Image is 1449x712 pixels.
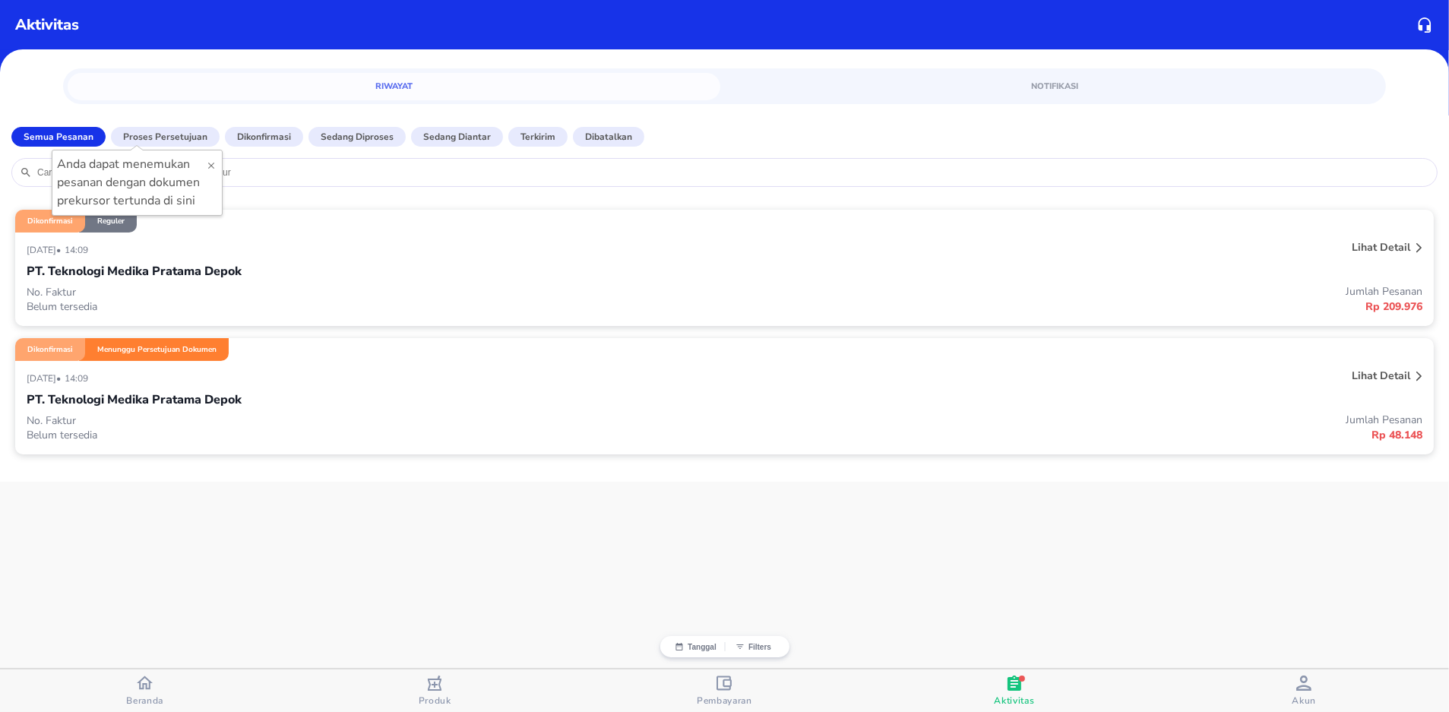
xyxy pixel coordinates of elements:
p: No. Faktur [27,285,725,299]
button: Tanggal [668,642,725,651]
p: Proses Persetujuan [123,130,207,144]
p: Reguler [97,216,125,226]
span: Aktivitas [994,695,1034,707]
p: Rp 48.148 [725,427,1423,443]
button: Akun [1160,669,1449,712]
button: Pembayaran [580,669,869,712]
button: Terkirim [508,127,568,147]
p: Jumlah Pesanan [725,284,1423,299]
p: Sedang diantar [423,130,491,144]
button: Produk [289,669,579,712]
button: Filters [725,642,782,651]
button: Semua Pesanan [11,127,106,147]
span: Akun [1292,695,1316,707]
p: Belum tersedia [27,299,725,314]
button: Proses Persetujuan [111,127,220,147]
p: Dibatalkan [585,130,632,144]
p: Lihat detail [1352,240,1410,255]
span: Produk [419,695,451,707]
p: PT. Teknologi Medika Pratama Depok [27,262,242,280]
p: Lihat detail [1352,369,1410,383]
span: Pembayaran [697,695,752,707]
p: Aktivitas [15,14,79,36]
p: PT. Teknologi Medika Pratama Depok [27,391,242,409]
span: Beranda [126,695,163,707]
p: Semua Pesanan [24,130,93,144]
a: Notifikasi [729,73,1381,100]
p: Jumlah Pesanan [725,413,1423,427]
p: 14:09 [65,372,92,384]
button: Dikonfirmasi [225,127,303,147]
p: Dikonfirmasi [237,130,291,144]
span: Notifikasi [739,79,1372,93]
p: 14:09 [65,244,92,256]
p: [DATE] • [27,244,65,256]
p: Dikonfirmasi [27,344,73,355]
button: Dibatalkan [573,127,644,147]
span: Riwayat [77,79,710,93]
a: Riwayat [68,73,720,100]
p: Anda dapat menemukan pesanan dengan dokumen prekursor tertunda di sini [57,155,206,210]
p: Menunggu Persetujuan Dokumen [97,344,217,355]
div: simple tabs [63,68,1385,100]
p: No. Faktur [27,413,725,428]
button: Sedang diantar [411,127,503,147]
p: Dikonfirmasi [27,216,73,226]
p: Terkirim [520,130,555,144]
p: [DATE] • [27,372,65,384]
p: Sedang diproses [321,130,394,144]
p: Rp 209.976 [725,299,1423,315]
input: Cari nama produk, distributor, atau nomor faktur [36,166,1429,179]
p: Belum tersedia [27,428,725,442]
button: Aktivitas [869,669,1159,712]
button: Sedang diproses [308,127,406,147]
